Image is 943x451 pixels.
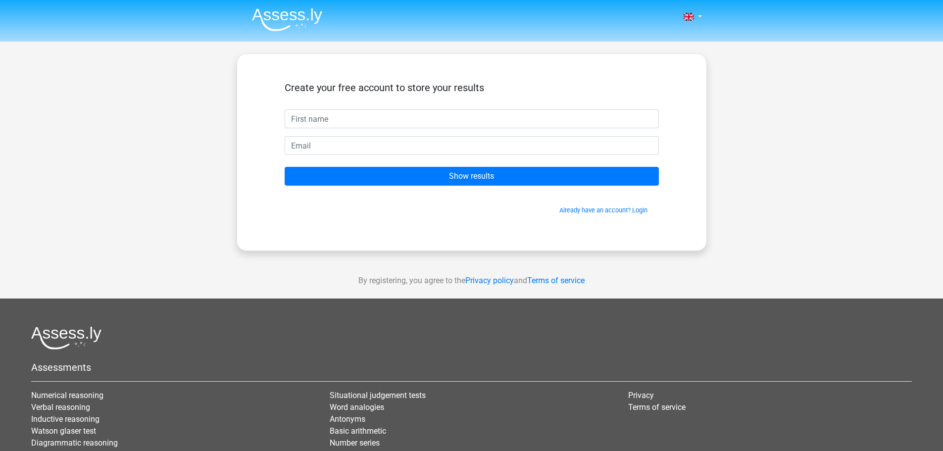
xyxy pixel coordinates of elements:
[330,426,386,436] a: Basic arithmetic
[31,414,99,424] a: Inductive reasoning
[285,167,659,186] input: Show results
[527,276,585,285] a: Terms of service
[31,402,90,412] a: Verbal reasoning
[559,206,647,214] a: Already have an account? Login
[628,391,654,400] a: Privacy
[285,109,659,128] input: First name
[285,136,659,155] input: Email
[628,402,686,412] a: Terms of service
[31,361,912,373] h5: Assessments
[31,438,118,448] a: Diagrammatic reasoning
[330,402,384,412] a: Word analogies
[252,8,322,31] img: Assessly
[330,414,365,424] a: Antonyms
[465,276,514,285] a: Privacy policy
[285,82,659,94] h5: Create your free account to store your results
[330,438,380,448] a: Number series
[330,391,426,400] a: Situational judgement tests
[31,326,101,350] img: Assessly logo
[31,426,96,436] a: Watson glaser test
[31,391,103,400] a: Numerical reasoning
